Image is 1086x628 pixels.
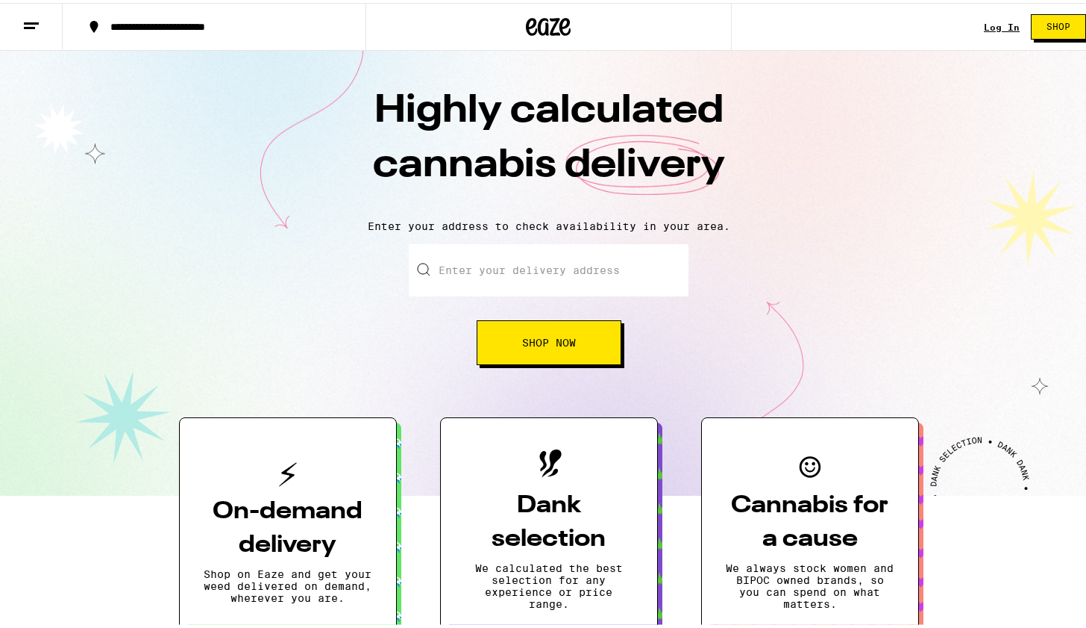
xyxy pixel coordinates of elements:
input: Enter your delivery address [409,241,688,293]
a: Log In [984,19,1020,29]
button: Dank selectionWe calculated the best selection for any experience or price range. [440,414,658,628]
h1: Highly calculated cannabis delivery [288,81,810,205]
span: Shop [1046,19,1070,28]
button: Shop [1031,11,1086,37]
h3: Cannabis for a cause [726,486,894,553]
h3: On-demand delivery [204,492,372,559]
p: Shop on Eaze and get your weed delivered on demand, wherever you are. [204,565,372,601]
span: Shop Now [522,335,576,345]
p: We always stock women and BIPOC owned brands, so you can spend on what matters. [726,559,894,607]
p: Enter your address to check availability in your area. [15,217,1082,229]
h3: Dank selection [465,486,633,553]
button: Cannabis for a causeWe always stock women and BIPOC owned brands, so you can spend on what matters. [701,414,919,628]
button: Shop Now [477,317,621,362]
button: On-demand deliveryShop on Eaze and get your weed delivered on demand, wherever you are. [179,414,397,628]
p: We calculated the best selection for any experience or price range. [465,559,633,607]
